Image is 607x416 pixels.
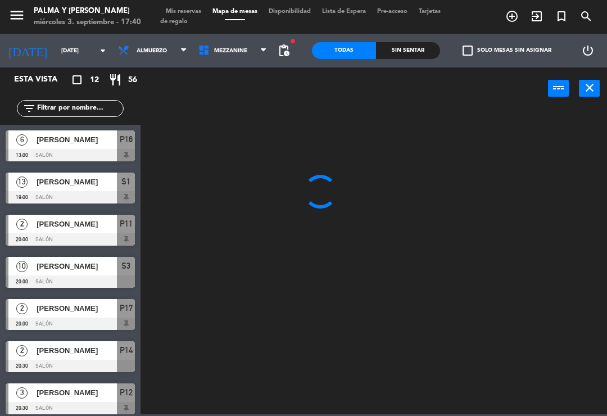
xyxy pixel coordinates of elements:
[8,7,25,24] i: menu
[524,7,549,26] span: WALK IN
[552,81,565,94] i: power_input
[128,74,137,87] span: 56
[463,46,551,56] label: Solo mesas sin asignar
[36,102,123,115] input: Filtrar por nombre...
[16,303,28,314] span: 2
[289,38,296,44] span: fiber_manual_record
[120,386,133,399] span: P12
[372,8,413,15] span: Pre-acceso
[312,42,376,59] div: Todas
[37,387,117,399] span: [PERSON_NAME]
[34,17,141,28] div: miércoles 3. septiembre - 17:40
[37,345,117,356] span: [PERSON_NAME]
[120,133,133,146] span: P16
[37,134,117,146] span: [PERSON_NAME]
[90,74,99,87] span: 12
[549,7,574,26] span: Reserva especial
[214,48,247,54] span: Mezzanine
[137,48,167,54] span: Almuerzo
[555,10,568,23] i: turned_in_not
[96,44,110,57] i: arrow_drop_down
[530,10,543,23] i: exit_to_app
[581,44,595,57] i: power_settings_new
[16,261,28,272] span: 10
[37,176,117,188] span: [PERSON_NAME]
[316,8,372,15] span: Lista de Espera
[70,73,84,87] i: crop_square
[579,80,600,97] button: close
[120,343,133,357] span: P14
[505,10,519,23] i: add_circle_outline
[37,260,117,272] span: [PERSON_NAME]
[207,8,263,15] span: Mapa de mesas
[121,175,130,188] span: S1
[16,219,28,230] span: 2
[8,7,25,28] button: menu
[16,345,28,356] span: 2
[22,102,36,115] i: filter_list
[16,177,28,188] span: 13
[16,387,28,399] span: 3
[376,42,440,59] div: Sin sentar
[263,8,316,15] span: Disponibilidad
[120,217,133,230] span: P11
[121,259,130,273] span: S3
[500,7,524,26] span: RESERVAR MESA
[160,8,207,15] span: Mis reservas
[37,218,117,230] span: [PERSON_NAME]
[120,301,133,315] span: P17
[583,81,596,94] i: close
[574,7,599,26] span: BUSCAR
[579,10,593,23] i: search
[6,73,81,87] div: Esta vista
[16,134,28,146] span: 6
[463,46,473,56] span: check_box_outline_blank
[34,6,141,17] div: Palma y [PERSON_NAME]
[37,302,117,314] span: [PERSON_NAME]
[108,73,122,87] i: restaurant
[548,80,569,97] button: power_input
[277,44,291,57] span: pending_actions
